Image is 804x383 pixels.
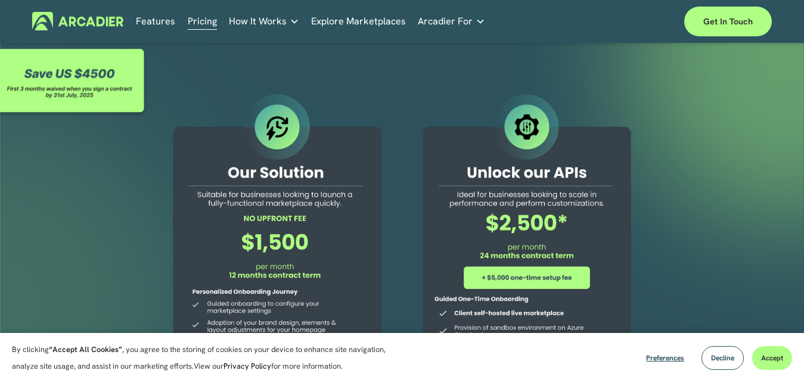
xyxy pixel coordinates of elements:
[761,353,783,363] span: Accept
[418,13,473,30] span: Arcadier For
[701,346,744,370] button: Decline
[136,12,175,30] a: Features
[229,13,287,30] span: How It Works
[223,361,271,371] a: Privacy Policy
[49,344,122,354] strong: “Accept All Cookies”
[711,353,734,363] span: Decline
[229,12,299,30] a: folder dropdown
[418,12,485,30] a: folder dropdown
[188,12,217,30] a: Pricing
[637,346,693,370] button: Preferences
[684,7,772,36] a: Get in touch
[646,353,684,363] span: Preferences
[32,12,123,30] img: Arcadier
[752,346,792,370] button: Accept
[12,341,399,375] p: By clicking , you agree to the storing of cookies on your device to enhance site navigation, anal...
[311,12,406,30] a: Explore Marketplaces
